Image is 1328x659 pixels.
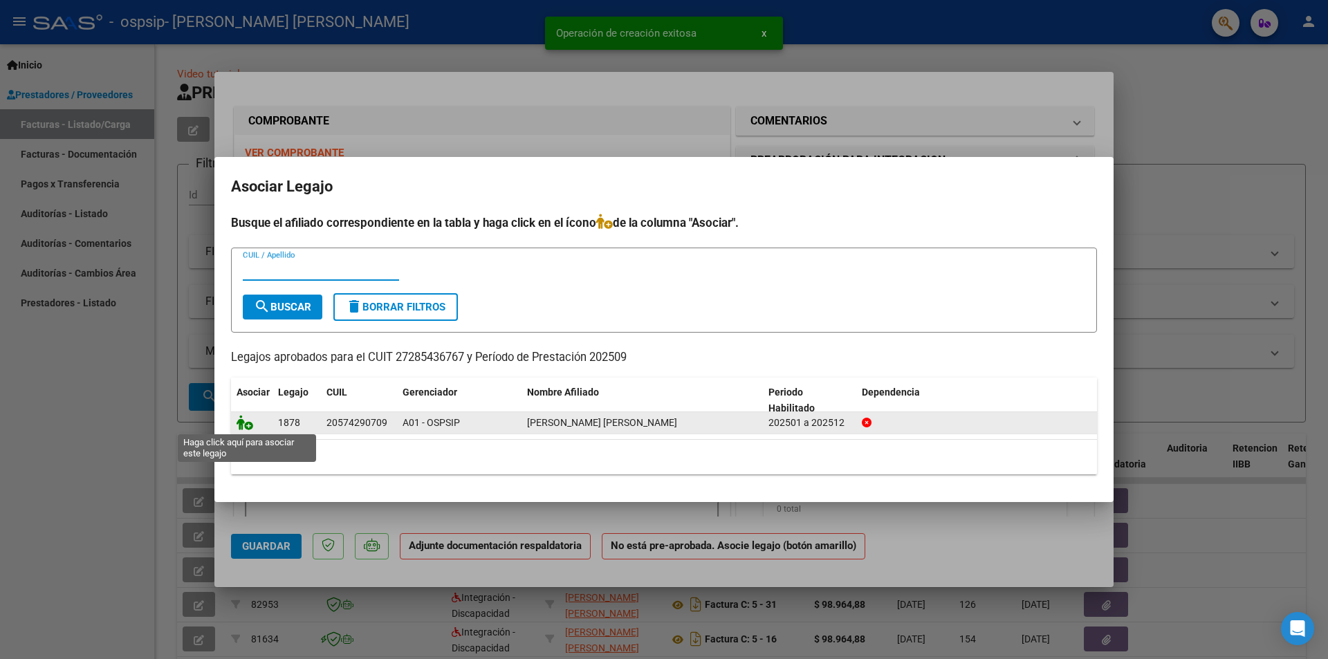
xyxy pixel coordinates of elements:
datatable-header-cell: Periodo Habilitado [763,378,856,423]
div: 1 registros [231,440,1097,474]
datatable-header-cell: Asociar [231,378,273,423]
p: Legajos aprobados para el CUIT 27285436767 y Período de Prestación 202509 [231,349,1097,366]
mat-icon: delete [346,298,362,315]
span: Borrar Filtros [346,301,445,313]
span: CUIL [326,387,347,398]
div: 20574290709 [326,415,387,431]
div: Open Intercom Messenger [1281,612,1314,645]
div: 202501 a 202512 [768,415,851,431]
h4: Busque el afiliado correspondiente en la tabla y haga click en el ícono de la columna "Asociar". [231,214,1097,232]
button: Borrar Filtros [333,293,458,321]
span: Buscar [254,301,311,313]
span: Nombre Afiliado [527,387,599,398]
datatable-header-cell: Dependencia [856,378,1098,423]
button: Buscar [243,295,322,319]
datatable-header-cell: Gerenciador [397,378,522,423]
span: A01 - OSPSIP [403,417,460,428]
h2: Asociar Legajo [231,174,1097,200]
span: CAZON MARQUEZ JULIAN EZEQUIEL [527,417,677,428]
datatable-header-cell: CUIL [321,378,397,423]
span: Asociar [237,387,270,398]
span: Dependencia [862,387,920,398]
span: Periodo Habilitado [768,387,815,414]
span: 1878 [278,417,300,428]
datatable-header-cell: Nombre Afiliado [522,378,763,423]
mat-icon: search [254,298,270,315]
span: Legajo [278,387,308,398]
datatable-header-cell: Legajo [273,378,321,423]
span: Gerenciador [403,387,457,398]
